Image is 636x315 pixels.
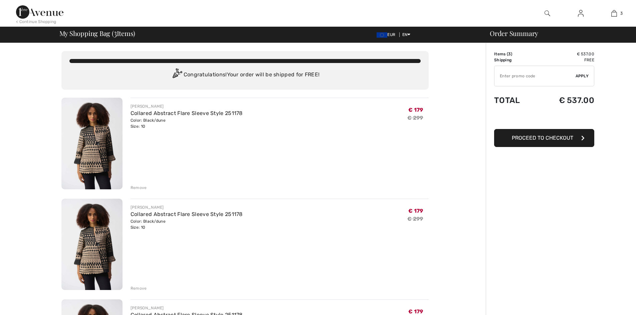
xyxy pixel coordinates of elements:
[131,110,243,116] a: Collared Abstract Flare Sleeve Style 251178
[170,68,184,82] img: Congratulation2.svg
[536,51,594,57] td: € 537.00
[494,51,536,57] td: Items ( )
[407,216,423,222] s: € 299
[408,308,423,315] span: € 179
[494,89,536,112] td: Total
[131,204,243,210] div: [PERSON_NAME]
[407,115,423,121] s: € 299
[131,185,147,191] div: Remove
[16,19,56,25] div: < Continue Shopping
[131,285,147,291] div: Remove
[408,208,423,214] span: € 179
[620,10,623,16] span: 3
[131,103,243,109] div: [PERSON_NAME]
[545,9,550,17] img: search the website
[61,98,123,189] img: Collared Abstract Flare Sleeve Style 251178
[578,9,584,17] img: My Info
[611,9,617,17] img: My Bag
[508,52,511,56] span: 3
[61,199,123,290] img: Collared Abstract Flare Sleeve Style 251178
[494,129,594,147] button: Proceed to Checkout
[494,57,536,63] td: Shipping
[494,112,594,127] iframe: PayPal
[114,28,117,37] span: 3
[131,211,243,217] a: Collared Abstract Flare Sleeve Style 251178
[377,32,398,37] span: EUR
[573,9,589,18] a: Sign In
[131,218,243,230] div: Color: Black/dune Size: 10
[377,32,387,38] img: Euro
[536,89,594,112] td: € 537.00
[69,68,421,82] div: Congratulations! Your order will be shipped for FREE!
[408,107,423,113] span: € 179
[512,135,573,141] span: Proceed to Checkout
[131,117,243,129] div: Color: Black/dune Size: 10
[598,9,630,17] a: 3
[59,30,136,37] span: My Shopping Bag ( Items)
[131,305,243,311] div: [PERSON_NAME]
[494,66,576,86] input: Promo code
[16,5,63,19] img: 1ère Avenue
[402,32,411,37] span: EN
[576,73,589,79] span: Apply
[482,30,632,37] div: Order Summary
[536,57,594,63] td: Free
